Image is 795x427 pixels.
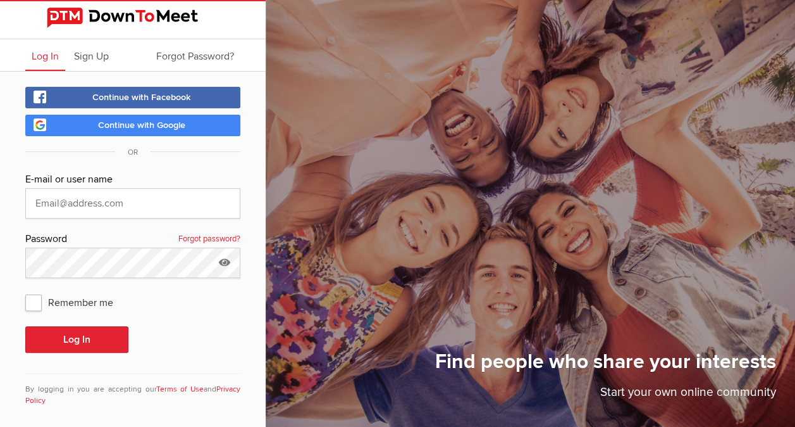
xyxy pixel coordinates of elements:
span: Continue with Google [98,120,185,131]
h1: Find people who share your interests [435,349,776,383]
a: Continue with Google [25,115,240,136]
span: Continue with Facebook [92,92,191,103]
a: Continue with Facebook [25,87,240,108]
div: E-mail or user name [25,172,240,188]
p: Start your own online community [435,383,776,408]
a: Sign Up [68,39,115,71]
div: Password [25,231,240,248]
img: DownToMeet [47,8,219,28]
a: Terms of Use [156,385,204,394]
span: Log In [32,50,59,63]
input: Email@address.com [25,188,240,219]
span: Sign Up [74,50,109,63]
span: Remember me [25,291,126,314]
a: Log In [25,39,65,71]
span: OR [115,148,151,157]
a: Forgot password? [178,231,240,248]
button: Log In [25,326,128,353]
a: Forgot Password? [150,39,240,71]
div: By logging in you are accepting our and [25,373,240,407]
span: Forgot Password? [156,50,234,63]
